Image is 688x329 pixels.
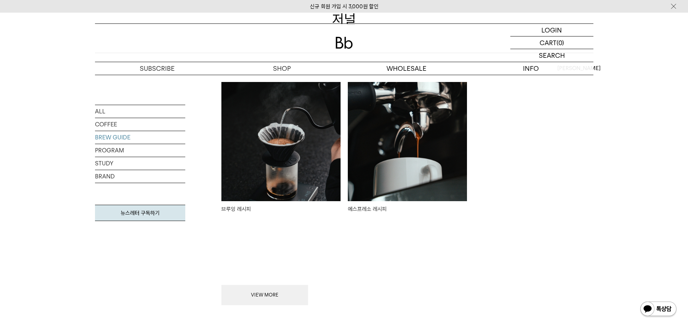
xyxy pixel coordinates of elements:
[539,49,565,62] p: SEARCH
[221,285,308,305] button: VIEW MORE
[95,157,185,170] a: STUDY
[348,82,467,231] a: 에스프레소 레시피 에스프레소 레시피
[95,62,220,75] a: SUBSCRIBE
[221,82,341,222] a: 브루잉 레시피 브루잉 레시피
[348,205,467,222] div: 에스프레소 레시피
[95,144,185,157] a: PROGRAM
[540,36,557,49] p: CART
[344,62,469,75] p: WHOLESALE
[348,82,467,201] img: 에스프레소 레시피
[95,205,185,221] a: 뉴스레터 구독하기
[221,82,341,201] img: 브루잉 레시피
[510,36,593,49] a: CART (0)
[541,24,562,36] p: LOGIN
[640,301,677,318] img: 카카오톡 채널 1:1 채팅 버튼
[95,131,185,144] a: BREW GUIDE
[510,24,593,36] a: LOGIN
[95,170,185,183] a: BRAND
[469,62,593,75] p: INFO
[95,105,185,118] a: ALL
[95,118,185,131] a: COFFEE
[220,62,344,75] a: SHOP
[310,3,378,10] a: 신규 회원 가입 시 3,000원 할인
[221,205,341,222] div: 브루잉 레시피
[557,36,564,49] p: (0)
[336,37,353,49] img: 로고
